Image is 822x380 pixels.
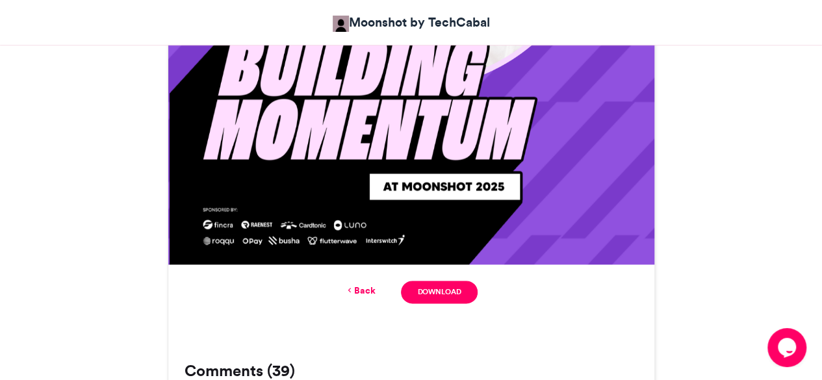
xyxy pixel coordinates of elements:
a: Moonshot by TechCabal [333,13,490,32]
h3: Comments (39) [185,363,638,379]
iframe: chat widget [767,328,809,367]
a: Back [344,284,375,298]
img: Moonshot by TechCabal [333,16,349,32]
a: Download [401,281,477,303]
